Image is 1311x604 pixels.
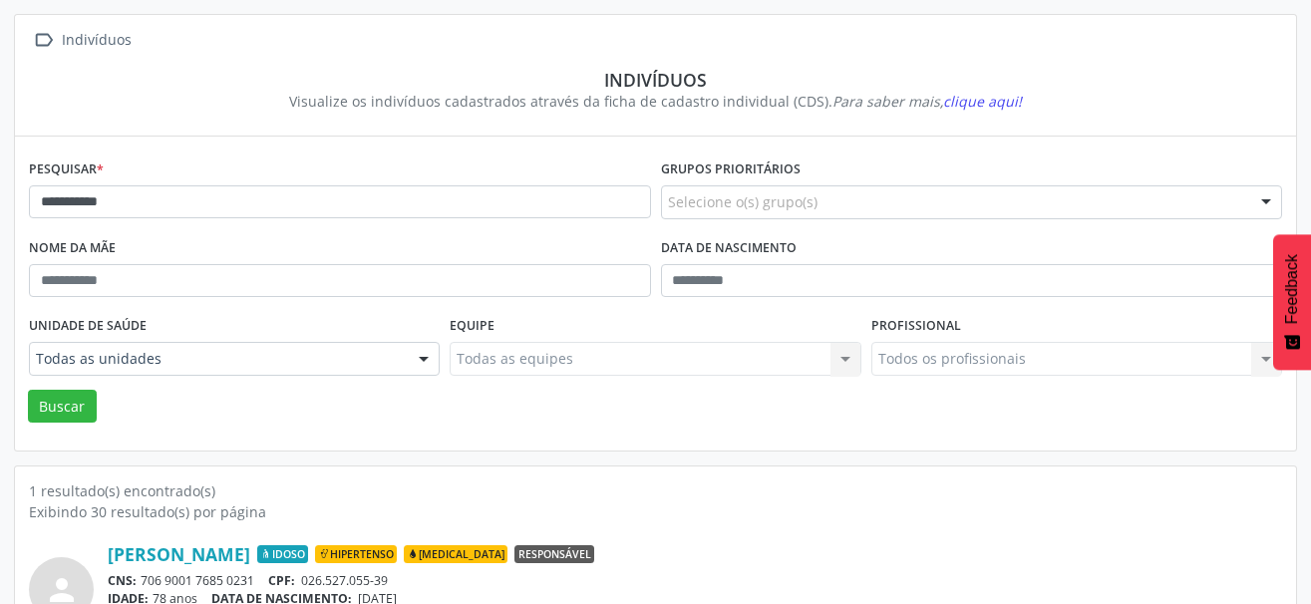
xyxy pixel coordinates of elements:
a: [PERSON_NAME] [108,543,250,565]
button: Buscar [28,390,97,424]
span: CNS: [108,572,137,589]
span: Idoso [257,545,308,563]
span: CPF: [268,572,295,589]
label: Data de nascimento [661,233,797,264]
label: Equipe [450,311,494,342]
label: Pesquisar [29,154,104,185]
i: Para saber mais, [832,92,1022,111]
span: [MEDICAL_DATA] [404,545,507,563]
span: Selecione o(s) grupo(s) [668,191,818,212]
a:  Indivíduos [29,26,135,55]
div: Indivíduos [58,26,135,55]
div: Indivíduos [43,69,1268,91]
div: 1 resultado(s) encontrado(s) [29,480,1282,501]
label: Profissional [871,311,961,342]
label: Nome da mãe [29,233,116,264]
div: 706 9001 7685 0231 [108,572,1282,589]
span: Todas as unidades [36,349,399,369]
div: Exibindo 30 resultado(s) por página [29,501,1282,522]
button: Feedback - Mostrar pesquisa [1273,234,1311,370]
span: Feedback [1283,254,1301,324]
span: 026.527.055-39 [301,572,388,589]
label: Grupos prioritários [661,154,801,185]
i:  [29,26,58,55]
span: Hipertenso [315,545,397,563]
span: Responsável [514,545,594,563]
div: Visualize os indivíduos cadastrados através da ficha de cadastro individual (CDS). [43,91,1268,112]
span: clique aqui! [943,92,1022,111]
label: Unidade de saúde [29,311,147,342]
